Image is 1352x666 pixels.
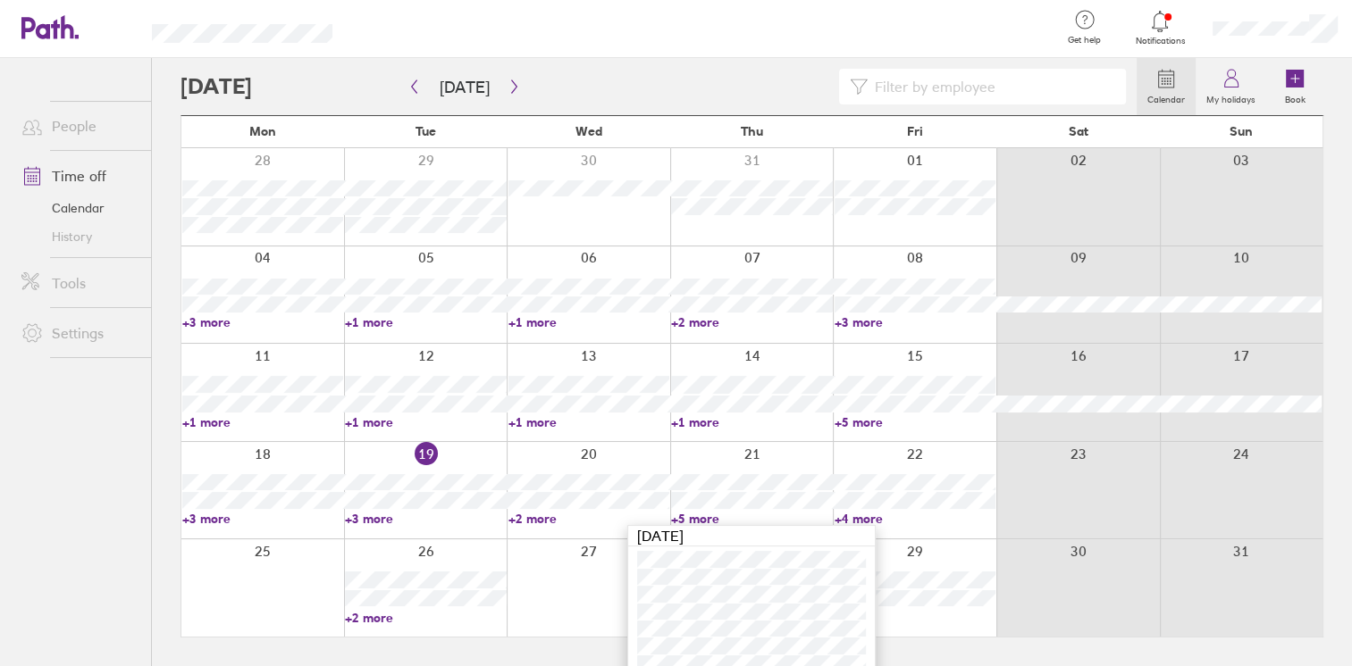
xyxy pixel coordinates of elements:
span: Fri [907,124,923,138]
a: +2 more [671,314,832,330]
a: +1 more [671,414,832,430]
a: +2 more [508,511,669,527]
a: +3 more [835,314,995,330]
span: Notifications [1131,36,1189,46]
a: +3 more [182,511,343,527]
a: Tools [7,265,151,301]
a: +1 more [345,314,506,330]
label: My holidays [1196,89,1266,105]
a: +3 more [182,314,343,330]
button: [DATE] [425,72,504,102]
a: +3 more [345,511,506,527]
a: Calendar [7,194,151,222]
a: Notifications [1131,9,1189,46]
span: Sun [1230,124,1253,138]
a: History [7,222,151,251]
span: Thu [741,124,763,138]
a: +1 more [508,414,669,430]
a: +4 more [835,511,995,527]
a: +2 more [345,610,506,626]
a: Time off [7,158,151,194]
a: +1 more [345,414,506,430]
span: Mon [249,124,276,138]
a: Book [1266,58,1323,115]
div: [DATE] [628,526,875,546]
a: People [7,108,151,144]
a: +5 more [835,414,995,430]
span: Sat [1068,124,1087,138]
span: Tue [416,124,436,138]
span: Wed [575,124,602,138]
a: +1 more [508,314,669,330]
a: My holidays [1196,58,1266,115]
a: +1 more [182,414,343,430]
label: Calendar [1137,89,1196,105]
a: +5 more [671,511,832,527]
span: Get help [1055,35,1113,46]
label: Book [1274,89,1316,105]
input: Filter by employee [868,70,1115,104]
a: Settings [7,315,151,351]
a: Calendar [1137,58,1196,115]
